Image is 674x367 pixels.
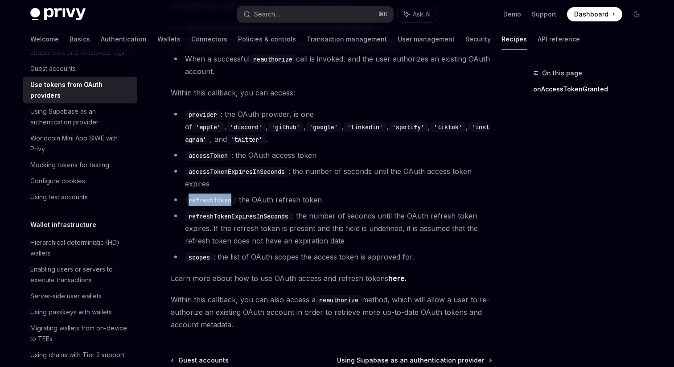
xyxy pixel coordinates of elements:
a: Hierarchical deterministic (HD) wallets [23,235,137,261]
a: Security [465,29,491,50]
span: Learn more about how to use OAuth access and refresh tokens [171,272,492,285]
button: Ask AI [398,6,437,22]
div: Worldcoin Mini App SIWE with Privy [30,133,132,154]
div: Hierarchical deterministic (HD) wallets [30,237,132,259]
code: reauthorize [250,54,296,64]
a: Demo [503,10,521,19]
code: scopes [185,252,214,262]
div: Using passkeys with wallets [30,307,112,318]
a: Support [532,10,556,19]
code: provider [185,110,221,120]
div: Migrating wallets from on-device to TEEs [30,323,132,344]
a: onAccessTokenGranted [533,82,651,96]
a: Server-side user wallets [23,288,137,304]
a: Authentication [101,29,147,50]
a: Enabling users or servers to execute transactions [23,261,137,288]
a: Worldcoin Mini App SIWE with Privy [23,130,137,157]
code: 'spotify' [389,122,428,132]
li: : the OAuth access token [171,149,492,161]
div: Using chains with Tier 2 support [30,350,124,360]
code: refreshToken [185,195,235,205]
span: ⌘ K [378,11,388,18]
span: On this page [542,68,582,78]
a: Mocking tokens for testing [23,157,137,173]
a: Transaction management [307,29,387,50]
span: Guest accounts [178,356,229,365]
div: Configure cookies [30,176,85,186]
button: Search...⌘K [237,6,393,22]
code: refreshTokenExpiresInSeconds [185,211,292,221]
a: Basics [70,29,90,50]
div: Guest accounts [30,63,76,74]
span: Dashboard [574,10,608,19]
div: Mocking tokens for testing [30,160,109,170]
a: Use tokens from OAuth providers [23,77,137,103]
a: Using chains with Tier 2 support [23,347,137,363]
li: : the list of OAuth scopes the access token is approved for. [171,251,492,263]
div: Enabling users or servers to execute transactions [30,264,132,285]
li: : the number of seconds until the OAuth access token expires [171,165,492,190]
img: dark logo [30,8,86,21]
span: Within this callback, you can access: [171,87,492,99]
code: 'google' [306,122,341,132]
button: Toggle dark mode [629,7,644,21]
code: 'twitter' [227,135,266,144]
a: Using test accounts [23,189,137,205]
code: 'github' [268,122,304,132]
code: 'linkedin' [344,122,386,132]
a: Wallets [157,29,181,50]
h5: Wallet infrastructure [30,219,96,230]
a: Migrating wallets from on-device to TEEs [23,320,137,347]
a: Policies & controls [238,29,296,50]
a: Recipes [501,29,527,50]
span: Ask AI [413,10,431,19]
div: Server-side user wallets [30,291,102,301]
a: Guest accounts [172,356,229,365]
li: : the OAuth refresh token [171,194,492,206]
a: Configure cookies [23,173,137,189]
a: Using Supabase as an authentication provider [337,356,491,365]
code: reauthorize [316,295,362,305]
li: : the OAuth provider, is one of , , , , , , , , and . [171,108,492,145]
span: Using Supabase as an authentication provider [337,356,485,365]
a: Connectors [191,29,227,50]
a: API reference [538,29,580,50]
a: User management [398,29,455,50]
code: 'tiktok' [430,122,466,132]
code: accessToken [185,151,231,161]
li: When a successful call is invoked, and the user authorizes an existing OAuth account. [171,53,492,78]
code: 'apple' [192,122,224,132]
li: : the number of seconds until the OAuth refresh token expires. If the refresh token is present an... [171,210,492,247]
span: Within this callback, you can also access a method, which will allow a user to re-authorize an ex... [171,293,492,331]
code: 'discord' [226,122,266,132]
a: Using Supabase as an authentication provider [23,103,137,130]
div: Use tokens from OAuth providers [30,79,132,101]
div: Using test accounts [30,192,88,202]
div: Using Supabase as an authentication provider [30,106,132,128]
a: Dashboard [567,7,622,21]
a: here. [388,274,407,283]
a: Welcome [30,29,59,50]
a: Guest accounts [23,61,137,77]
a: Using passkeys with wallets [23,304,137,320]
div: Search... [254,9,279,20]
code: accessTokenExpiresInSeconds [185,167,288,177]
